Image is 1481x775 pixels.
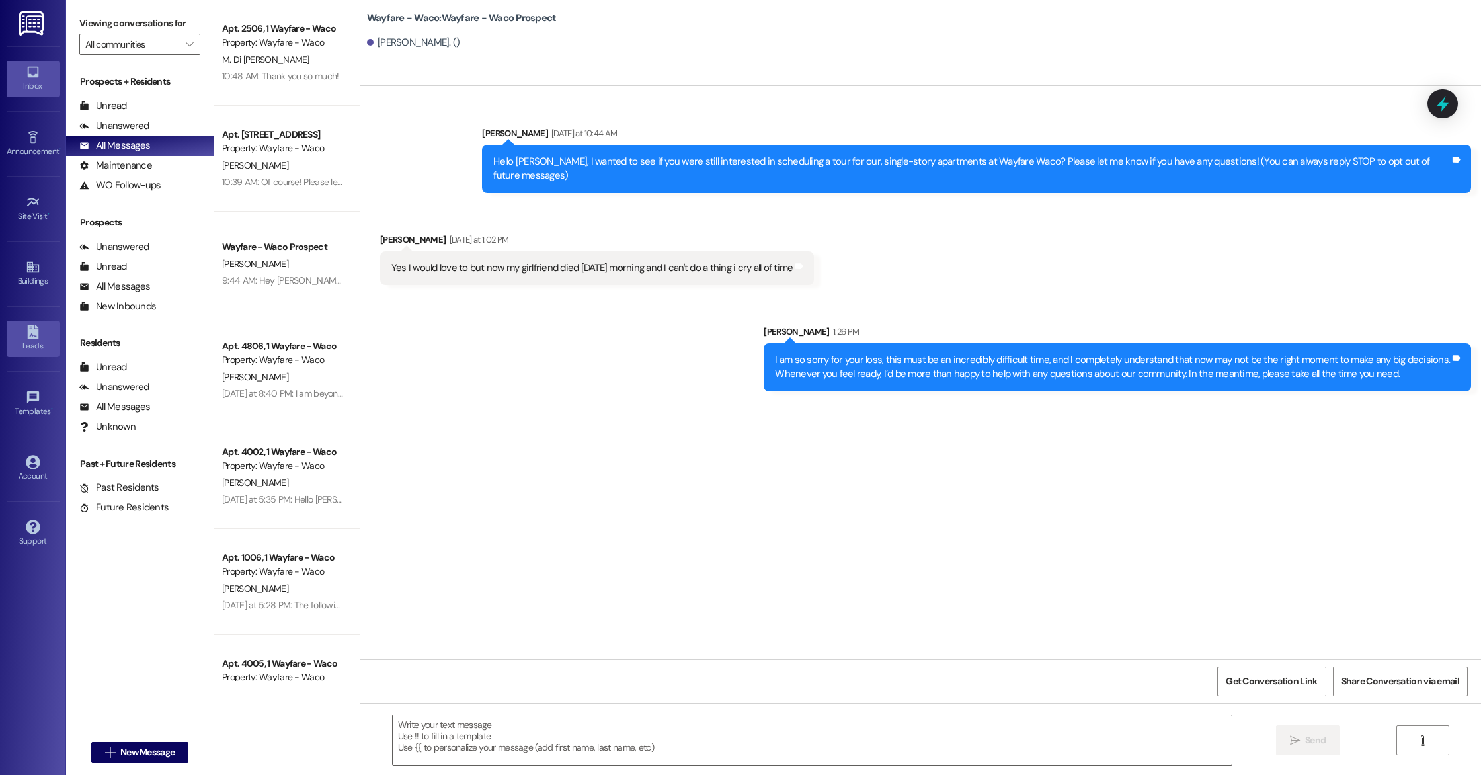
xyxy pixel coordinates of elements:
div: 1:26 PM [830,325,859,339]
span: • [48,210,50,219]
div: Hello [PERSON_NAME], I wanted to see if you were still interested in scheduling a tour for our, s... [493,155,1450,183]
div: Property: Wayfare - Waco [222,142,344,155]
div: [PERSON_NAME] [764,325,1471,343]
div: All Messages [79,280,150,294]
div: 9:44 AM: Hey [PERSON_NAME], i just sent the lease agreement over to be E-signed. Please let me kn... [222,274,950,286]
span: M. Di [PERSON_NAME] [222,54,309,65]
a: Buildings [7,256,60,292]
div: [PERSON_NAME] [380,233,815,251]
div: Unread [79,260,127,274]
i:  [1418,735,1427,746]
a: Site Visit • [7,191,60,227]
div: Apt. 2506, 1 Wayfare - Waco [222,22,344,36]
div: Past + Future Residents [66,457,214,471]
span: [PERSON_NAME] [222,258,288,270]
span: Share Conversation via email [1341,674,1459,688]
div: [DATE] at 10:44 AM [548,126,617,140]
span: Send [1305,733,1326,747]
div: Unread [79,99,127,113]
span: • [59,145,61,154]
div: Property: Wayfare - Waco [222,565,344,579]
div: WO Follow-ups [79,179,161,192]
a: Leads [7,321,60,356]
div: Wayfare - Waco Prospect [222,240,344,254]
i:  [1290,735,1300,746]
div: [DATE] at 1:02 PM [446,233,509,247]
div: 10:48 AM: Thank you so much! [222,70,339,82]
b: Wayfare - Waco: Wayfare - Waco Prospect [367,11,557,25]
span: New Message [120,745,175,759]
div: Apt. 4806, 1 Wayfare - Waco [222,339,344,353]
div: All Messages [79,139,150,153]
i:  [186,39,193,50]
div: Apt. [STREET_ADDRESS] [222,128,344,142]
span: Get Conversation Link [1226,674,1317,688]
div: [PERSON_NAME]. () [367,36,460,50]
div: Prospects + Residents [66,75,214,89]
div: [PERSON_NAME] [482,126,1471,145]
button: Share Conversation via email [1333,667,1468,696]
div: New Inbounds [79,300,156,313]
div: [DATE] at 5:35 PM: Hello [PERSON_NAME], yes I noticed the shower head is lose and its leaking wat... [222,493,729,505]
span: [PERSON_NAME] [222,371,288,383]
a: Support [7,516,60,551]
i:  [105,747,115,758]
img: ResiDesk Logo [19,11,46,36]
div: Unread [79,360,127,374]
span: [PERSON_NAME] [222,159,288,171]
div: Maintenance [79,159,152,173]
div: Yes I would love to but now my girlfriend died [DATE] morning and I can't do a thing i cry all of... [391,261,793,275]
div: 10:39 AM: Of course! Please let us know if there is anything else we can help with. Have a great ... [222,176,604,188]
div: Prospects [66,216,214,229]
div: Future Residents [79,501,169,514]
div: Residents [66,336,214,350]
button: Send [1276,725,1340,755]
a: Templates • [7,386,60,422]
div: [DATE] at 8:40 PM: I am beyond blessed, from the morning sunrise to the evening sunset, right fro... [222,387,1421,399]
div: All Messages [79,400,150,414]
div: Unanswered [79,119,149,133]
div: Unanswered [79,380,149,394]
button: New Message [91,742,189,763]
div: Property: Wayfare - Waco [222,353,344,367]
div: Unanswered [79,240,149,254]
a: Inbox [7,61,60,97]
div: Property: Wayfare - Waco [222,459,344,473]
div: [DATE] at 5:28 PM: The following is the Google link: [URL][DOMAIN_NAME], [222,599,502,611]
span: [PERSON_NAME] [222,477,288,489]
div: Property: Wayfare - Waco [222,36,344,50]
div: Apt. 4005, 1 Wayfare - Waco [222,657,344,671]
input: All communities [85,34,179,55]
span: • [51,405,53,414]
a: Account [7,451,60,487]
button: Get Conversation Link [1217,667,1326,696]
span: [PERSON_NAME] [222,583,288,594]
div: Past Residents [79,481,159,495]
div: Apt. 4002, 1 Wayfare - Waco [222,445,344,459]
div: Apt. 1006, 1 Wayfare - Waco [222,551,344,565]
div: I am so sorry for your loss, this must be an incredibly difficult time, and I completely understa... [775,353,1450,382]
div: Unknown [79,420,136,434]
div: Property: Wayfare - Waco [222,671,344,684]
label: Viewing conversations for [79,13,200,34]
